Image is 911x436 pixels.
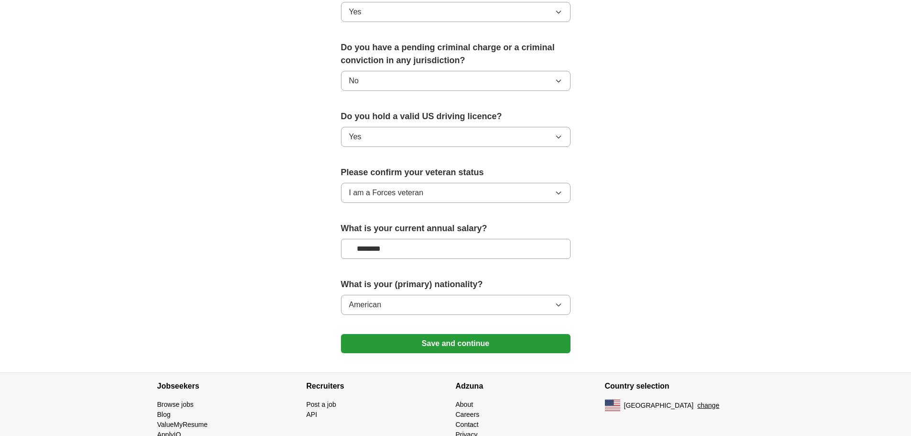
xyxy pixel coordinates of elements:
label: Please confirm your veteran status [341,166,571,179]
label: Do you hold a valid US driving licence? [341,110,571,123]
button: change [697,401,719,411]
span: American [349,299,382,311]
span: [GEOGRAPHIC_DATA] [624,401,694,411]
button: I am a Forces veteran [341,183,571,203]
button: Yes [341,127,571,147]
a: Contact [456,421,479,428]
a: About [456,401,473,408]
button: Save and continue [341,334,571,353]
label: What is your (primary) nationality? [341,278,571,291]
a: Careers [456,411,480,418]
span: Yes [349,131,362,143]
h4: Country selection [605,373,754,400]
button: Yes [341,2,571,22]
a: API [307,411,318,418]
img: US flag [605,400,620,411]
span: No [349,75,359,87]
label: Do you have a pending criminal charge or a criminal conviction in any jurisdiction? [341,41,571,67]
button: American [341,295,571,315]
a: Post a job [307,401,336,408]
span: I am a Forces veteran [349,187,424,199]
button: No [341,71,571,91]
a: ValueMyResume [157,421,208,428]
a: Browse jobs [157,401,194,408]
a: Blog [157,411,171,418]
label: What is your current annual salary? [341,222,571,235]
span: Yes [349,6,362,18]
